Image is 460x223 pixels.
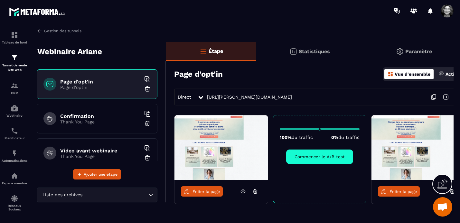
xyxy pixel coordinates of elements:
[11,82,18,90] img: formation
[2,114,27,117] p: Webinaire
[192,189,220,194] span: Éditer la page
[2,167,27,190] a: automationsautomationsEspace membre
[286,150,353,164] button: Commencer le A/B test
[174,70,223,79] h3: Page d'opt'in
[207,94,292,100] a: [URL][PERSON_NAME][DOMAIN_NAME]
[60,85,141,90] p: Page d'optin
[174,115,268,180] img: image
[11,104,18,112] img: automations
[144,155,151,161] img: trash
[209,48,223,54] p: Étape
[405,48,432,54] p: Paramètre
[2,159,27,162] p: Automatisations
[73,169,121,179] button: Ajouter une étape
[178,94,191,100] span: Direct
[289,48,297,55] img: stats.20deebd0.svg
[331,135,360,140] p: 0%
[2,77,27,100] a: formationformationCRM
[144,120,151,127] img: trash
[181,186,223,197] a: Éditer la page
[2,100,27,122] a: automationsautomationsWebinaire
[60,148,141,154] h6: Video avant webinaire
[2,190,27,216] a: social-networksocial-networkRéseaux Sociaux
[2,204,27,211] p: Réseaux Sociaux
[395,72,430,77] p: Vue d'ensemble
[37,188,157,202] div: Search for option
[2,49,27,77] a: formationformationTunnel de vente Site web
[2,145,27,167] a: automationsautomationsAutomatisations
[41,191,84,199] span: Liste des archives
[37,28,42,34] img: arrow
[292,135,313,140] span: du traffic
[2,26,27,49] a: formationformationTableau de bord
[60,79,141,85] h6: Page d'opt'in
[9,6,67,18] img: logo
[84,191,147,199] input: Search for option
[84,171,117,178] span: Ajouter une étape
[2,136,27,140] p: Planificateur
[2,41,27,44] p: Tableau de bord
[2,122,27,145] a: schedulerschedulerPlanificateur
[11,172,18,180] img: automations
[144,86,151,92] img: trash
[11,31,18,39] img: formation
[2,181,27,185] p: Espace membre
[299,48,330,54] p: Statistiques
[37,28,81,34] a: Gestion des tunnels
[11,54,18,62] img: formation
[11,127,18,135] img: scheduler
[199,47,207,55] img: bars-o.4a397970.svg
[388,71,393,77] img: dashboard-orange.40269519.svg
[338,135,360,140] span: du traffic
[60,119,141,124] p: Thank You Page
[438,71,444,77] img: actions.d6e523a2.png
[37,45,102,58] p: Webinaire Ariane
[440,91,452,103] img: arrow-next.bcc2205e.svg
[2,91,27,95] p: CRM
[60,113,141,119] h6: Confirmation
[280,135,313,140] p: 100%
[396,48,404,55] img: setting-gr.5f69749f.svg
[2,63,27,72] p: Tunnel de vente Site web
[60,154,141,159] p: Thank You Page
[378,186,420,197] a: Éditer la page
[11,150,18,157] img: automations
[390,189,417,194] span: Éditer la page
[11,195,18,202] img: social-network
[433,197,452,217] div: Ouvrir le chat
